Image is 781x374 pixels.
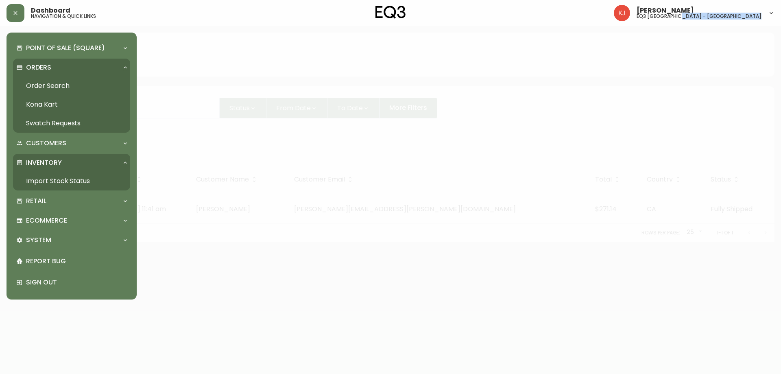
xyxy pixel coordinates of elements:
div: Point of Sale (Square) [13,39,130,57]
img: 24a625d34e264d2520941288c4a55f8e [614,5,630,21]
div: System [13,231,130,249]
span: Dashboard [31,7,70,14]
p: System [26,236,51,245]
p: Inventory [26,158,62,167]
h5: eq3 [GEOGRAPHIC_DATA] - [GEOGRAPHIC_DATA] [637,14,761,19]
a: Swatch Requests [13,114,130,133]
h5: navigation & quick links [31,14,96,19]
p: Orders [26,63,51,72]
div: Ecommerce [13,212,130,230]
span: [PERSON_NAME] [637,7,694,14]
div: Customers [13,134,130,152]
p: Sign Out [26,278,127,287]
p: Report Bug [26,257,127,266]
a: Order Search [13,77,130,95]
div: Retail [13,192,130,210]
img: logo [375,6,406,19]
a: Import Stock Status [13,172,130,190]
div: Sign Out [13,272,130,293]
div: Report Bug [13,251,130,272]
p: Ecommerce [26,216,67,225]
p: Customers [26,139,66,148]
p: Retail [26,197,46,206]
div: Inventory [13,154,130,172]
a: Kona Kart [13,95,130,114]
p: Point of Sale (Square) [26,44,105,52]
div: Orders [13,59,130,77]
